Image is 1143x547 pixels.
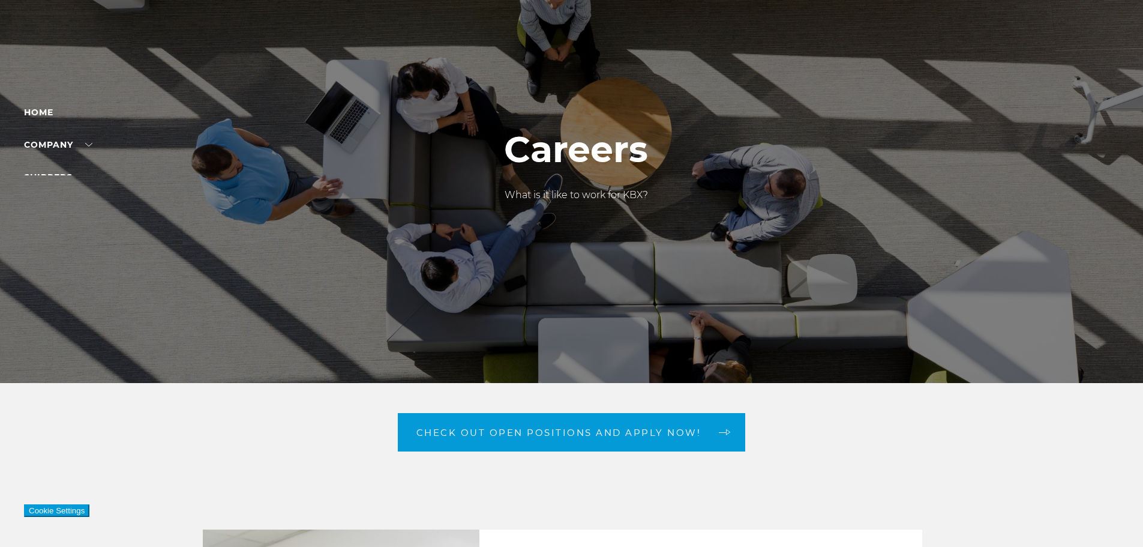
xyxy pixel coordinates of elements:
[24,504,89,517] button: Cookie Settings
[24,139,92,150] a: Company
[504,188,648,202] p: What is it like to work for KBX?
[504,129,648,170] h1: Careers
[416,428,701,437] span: Check out open positions and apply now!
[398,413,746,452] a: Check out open positions and apply now! arrow arrow
[24,107,53,118] a: Home
[24,172,92,183] a: SHIPPERS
